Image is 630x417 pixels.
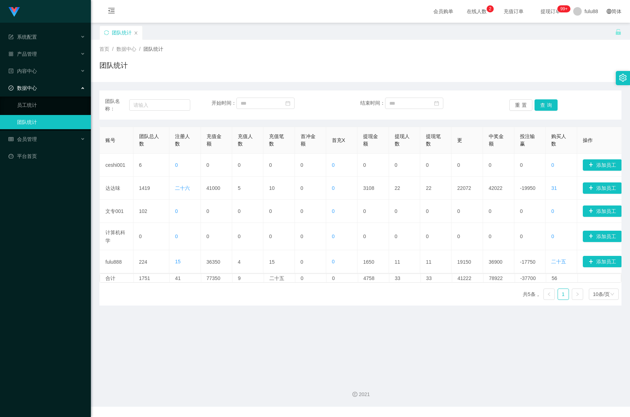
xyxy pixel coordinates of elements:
[426,259,432,264] font: 11
[139,185,150,191] font: 1419
[426,133,441,147] font: 提现笔数
[575,292,580,296] i: 图标： 右
[489,234,492,239] font: 0
[269,275,284,281] font: 二十五
[583,137,593,143] font: 操作
[301,133,316,147] font: 首冲金额
[285,101,290,106] i: 图标：日历
[504,9,524,14] font: 充值订单
[593,291,610,297] font: 10条/页
[615,29,621,35] i: 图标： 解锁
[9,68,13,73] i: 图标：个人资料
[175,133,190,147] font: 注册人数
[332,185,335,191] font: 0
[175,259,181,264] font: 15
[139,234,142,239] font: 0
[9,51,13,56] i: 图标: appstore-o
[17,136,37,142] font: 会员管理
[535,99,558,111] button: 查询
[551,133,566,147] font: 购买人数
[238,185,241,191] font: 5
[269,259,275,264] font: 15
[520,234,523,239] font: 0
[105,162,125,168] font: ceshi001
[489,208,492,214] font: 0
[583,159,622,171] button: 图标: 加号添加员工
[207,185,220,191] font: 41000
[489,162,492,168] font: 0
[238,133,253,147] font: 充值人数
[17,34,37,40] font: 系统配置
[17,115,85,129] a: 团队统计
[551,185,557,191] font: 31
[175,208,178,214] font: 0
[238,162,241,168] font: 0
[458,275,471,281] font: 41222
[426,275,432,281] font: 33
[520,259,536,264] font: -17750
[207,275,220,281] font: 77350
[585,9,598,14] font: fulu88
[9,7,20,17] img: logo.9652507e.png
[395,133,410,147] font: 提现人数
[238,259,241,264] font: 4
[552,275,557,281] font: 56
[541,9,560,14] font: 提现订单
[129,99,190,111] input: 请输入
[139,162,142,168] font: 6
[520,162,523,168] font: 0
[558,5,570,12] sup: 220
[99,46,109,52] font: 首页
[17,68,37,74] font: 内容中心
[583,182,622,194] button: 图标: 加号添加员工
[139,275,150,281] font: 1751
[332,275,335,281] font: 0
[175,234,178,239] font: 0
[105,185,120,191] font: 达达味
[489,259,503,264] font: 36900
[457,137,462,143] font: 更
[607,9,612,14] i: 图标: 全球
[359,391,370,397] font: 2021
[269,185,275,191] font: 10
[395,259,400,264] font: 11
[99,61,128,69] font: 团队统计
[395,275,400,281] font: 33
[207,133,221,147] font: 充值金额
[212,100,236,106] font: 开始时间：
[583,205,622,217] button: 图标: 加号添加员工
[332,234,335,239] font: 0
[17,98,85,112] a: 员工统计
[207,162,209,168] font: 0
[207,234,209,239] font: 0
[583,256,622,267] button: 图标: 加号添加员工
[426,162,429,168] font: 0
[560,6,568,11] font: 99+
[105,275,115,281] font: 合计
[17,51,37,57] font: 产品管理
[105,137,115,143] font: 账号
[105,208,124,214] font: 文专001
[99,0,124,23] i: 图标: 菜单折叠
[426,234,429,239] font: 0
[489,6,492,11] font: 2
[143,46,163,52] font: 团队统计
[363,185,374,191] font: 3108
[175,185,190,191] font: 二十六
[105,259,122,264] font: fulu888
[332,259,335,264] font: 0
[457,259,471,264] font: 19150
[610,292,614,297] i: 图标： 下
[489,133,504,147] font: 中奖金额
[139,259,147,264] font: 224
[360,100,385,106] font: 结束时间：
[583,231,622,242] button: 图标: 加号添加员工
[301,234,303,239] font: 0
[105,230,125,243] font: 计算机科学
[207,208,209,214] font: 0
[467,9,487,14] font: 在线人数
[363,208,366,214] font: 0
[426,208,429,214] font: 0
[9,137,13,142] i: 图标： 表格
[619,74,627,82] i: 图标：设置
